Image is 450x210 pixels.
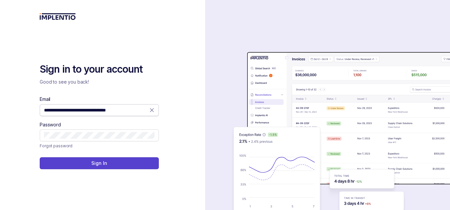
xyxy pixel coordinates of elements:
[40,13,76,20] img: logo
[40,96,50,103] label: Email
[40,143,72,149] p: Forgot password
[40,157,159,169] button: Sign In
[91,160,107,167] p: Sign In
[40,63,159,76] h2: Sign in to your account
[40,121,61,128] label: Password
[40,79,159,85] p: Good to see you back!
[40,143,72,149] a: Link Forgot password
